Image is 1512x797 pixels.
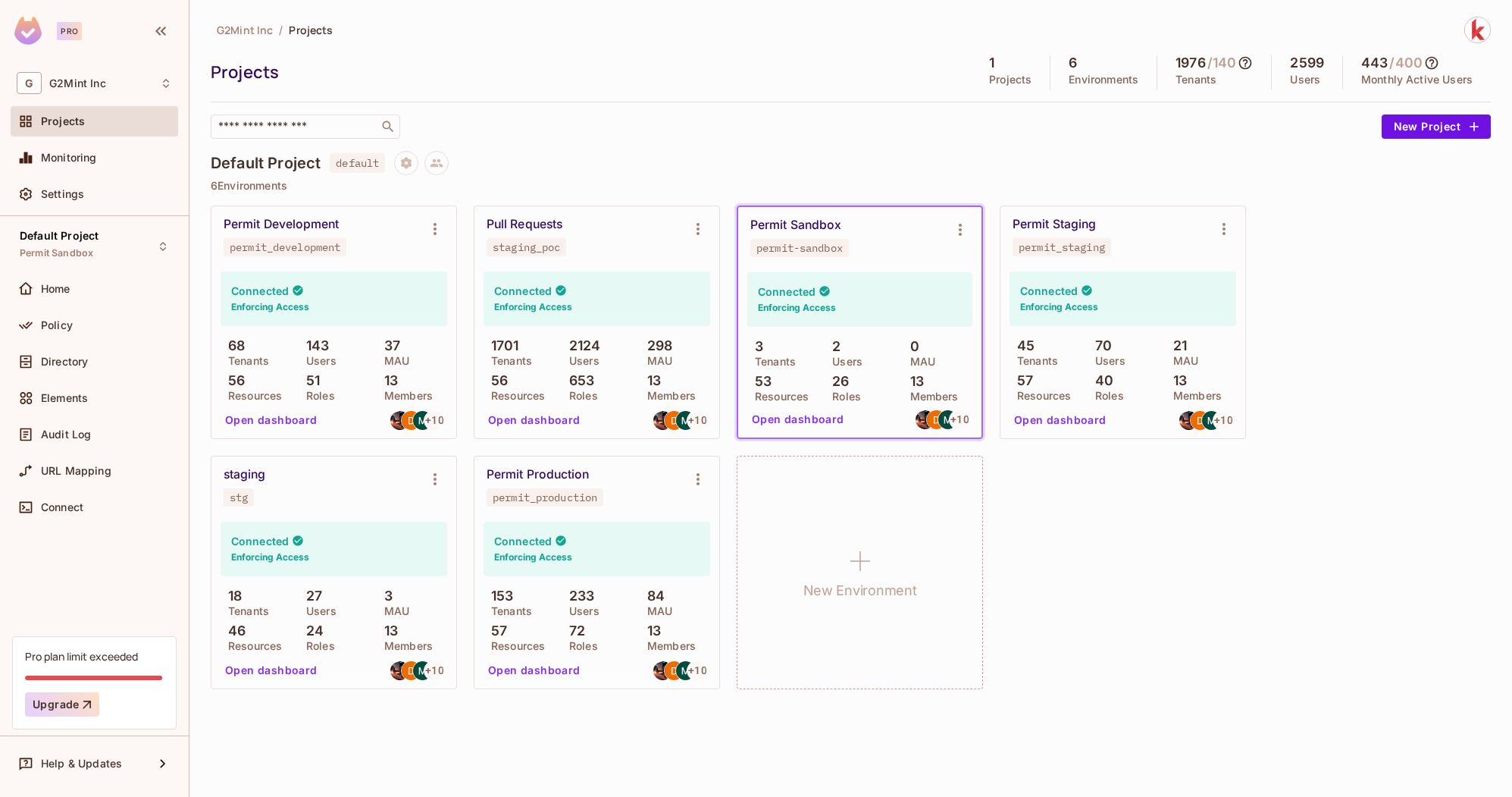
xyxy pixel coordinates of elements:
p: 1701 [484,338,519,353]
p: 0 [903,339,919,354]
p: MAU [377,605,409,617]
p: Users [299,605,337,617]
p: Tenants [221,605,269,617]
p: 24 [299,623,324,639]
img: mhysa@entos.dev [413,661,432,680]
p: Resources [221,640,282,652]
div: Permit Development [224,217,339,232]
p: 70 [1088,338,1112,353]
p: Tenants [1010,355,1058,367]
span: Audit Log [41,428,91,441]
p: Projects [989,74,1031,86]
span: Home [41,283,70,295]
div: permit_development [230,241,340,253]
p: MAU [903,356,935,368]
li: / [279,23,283,37]
span: Settings [41,188,84,200]
p: Resources [484,640,545,652]
img: dhimitri@g2mint.com [665,411,684,430]
h5: / 400 [1389,55,1423,71]
p: Users [825,356,862,368]
p: 18 [221,588,242,604]
h4: Connected [231,534,289,548]
p: 3 [377,588,393,604]
div: permit_production [493,491,597,504]
img: mhysa@entos.dev [676,661,695,680]
button: Environment settings [683,214,713,244]
button: Open dashboard [219,658,324,682]
h5: 443 [1361,55,1388,71]
span: Policy [41,319,73,331]
span: G [17,72,42,94]
div: stg [230,491,248,504]
button: Open dashboard [482,658,587,682]
h4: Connected [494,284,552,298]
p: 27 [299,588,322,604]
div: Permit Production [487,467,589,482]
p: 13 [640,373,661,388]
h5: 2599 [1290,55,1324,71]
p: 233 [562,588,595,604]
h5: 1976 [1175,55,1206,71]
div: Pull Requests [487,217,562,232]
p: 26 [825,374,849,389]
p: 72 [562,623,585,639]
p: Roles [1088,390,1124,402]
p: Users [562,355,599,367]
span: Projects [41,115,85,127]
p: MAU [1166,355,1198,367]
h4: Connected [231,284,289,298]
p: Users [562,605,599,617]
img: rzaci@entos.dev [390,661,409,680]
h1: New Environment [803,579,917,602]
p: Tenants [221,355,269,367]
p: 84 [640,588,665,604]
img: rzaci@entos.dev [390,411,409,430]
p: Members [640,390,696,402]
p: 13 [377,623,398,639]
p: Monthly Active Users [1361,74,1473,86]
img: mhysa@entos.dev [938,410,957,429]
button: Environment settings [420,464,450,494]
img: dhimitri@g2mint.com [1191,411,1210,430]
p: 37 [377,338,400,353]
span: + 10 [425,665,443,676]
div: Projects [211,61,963,83]
p: 21 [1166,338,1187,353]
img: rzaci@entos.dev [916,410,934,429]
img: mhysa@entos.dev [1202,411,1221,430]
p: 57 [1010,373,1033,388]
span: Default Project [20,230,99,242]
p: 45 [1010,338,1035,353]
p: 653 [562,373,595,388]
span: Elements [41,392,88,404]
p: 13 [1166,373,1187,388]
div: staging [224,467,266,482]
h6: Enforcing Access [494,300,572,314]
p: Users [1088,355,1125,367]
div: permit-sandbox [756,242,843,254]
h6: Enforcing Access [1020,300,1098,314]
p: Members [1166,390,1222,402]
p: 56 [221,373,245,388]
div: Permit Sandbox [750,218,841,233]
img: dhimitri@g2mint.com [665,661,684,680]
p: 153 [484,588,514,604]
span: + 10 [688,415,706,425]
p: 68 [221,338,245,353]
p: Members [640,640,696,652]
div: permit_staging [1019,241,1105,253]
p: 298 [640,338,673,353]
button: Environment settings [945,215,975,245]
button: Upgrade [25,692,99,717]
p: 51 [299,373,320,388]
div: Pro [57,22,82,40]
span: Workspace: G2Mint Inc [49,77,106,89]
h6: Enforcing Access [494,551,572,564]
h4: Connected [1020,284,1078,298]
img: mhysa@entos.dev [413,411,432,430]
span: + 10 [1214,415,1232,425]
button: Open dashboard [219,408,324,432]
p: Roles [825,391,861,403]
button: Open dashboard [746,407,850,431]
